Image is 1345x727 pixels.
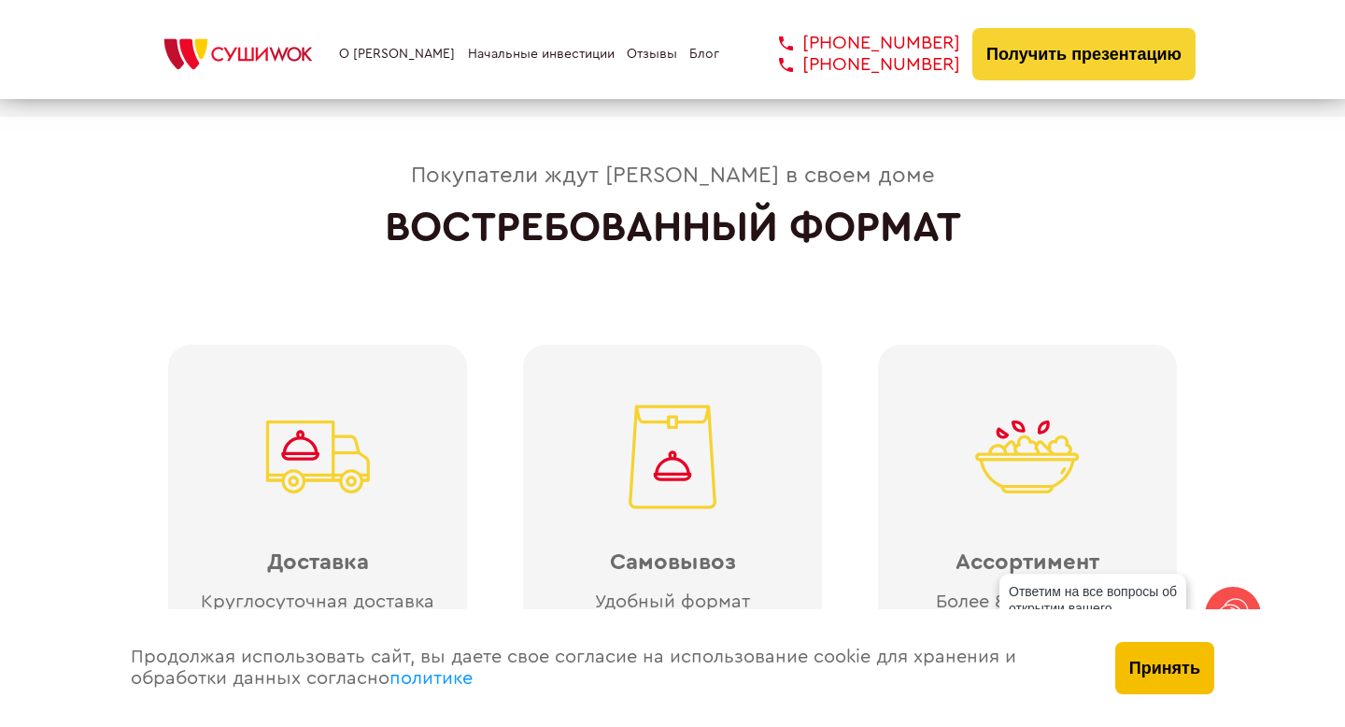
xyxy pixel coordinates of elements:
[751,33,960,54] a: [PHONE_NUMBER]
[972,28,1196,80] button: Получить презентацию
[267,550,369,577] div: Доставка
[149,34,327,75] img: СУШИWOK
[389,669,473,688] a: политике
[627,47,677,62] a: Отзывы
[468,47,615,62] a: Начальные инвестиции
[411,164,935,190] div: Покупатели ждут [PERSON_NAME] в своем доме
[201,592,434,613] div: Круглосуточная доставка
[610,550,736,577] div: Самовывоз
[689,47,719,62] a: Блог
[595,592,750,613] div: Удобный формат
[956,550,1099,577] div: Ассортимент
[385,204,961,251] h2: ВОСТРЕБОВАННЫЙ ФОРМАТ
[751,54,960,76] a: [PHONE_NUMBER]
[339,47,455,62] a: О [PERSON_NAME]
[1115,642,1214,694] button: Принять
[112,609,1097,727] div: Продолжая использовать сайт, вы даете свое согласие на использование cookie для хранения и обрабо...
[999,574,1186,643] div: Ответим на все вопросы об открытии вашего [PERSON_NAME]!
[897,592,1158,656] div: Более 80 роллов, 30 разновидностей wok, 10 видов горячих блюд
